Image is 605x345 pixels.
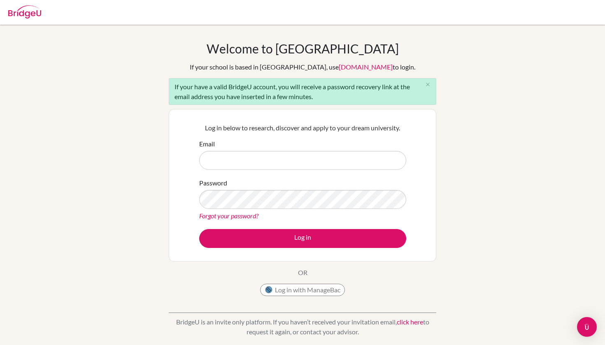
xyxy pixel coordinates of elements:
label: Password [199,178,227,188]
p: OR [298,268,307,278]
a: Forgot your password? [199,212,258,220]
h1: Welcome to [GEOGRAPHIC_DATA] [207,41,399,56]
i: close [425,81,431,88]
p: BridgeU is an invite only platform. If you haven’t received your invitation email, to request it ... [169,317,436,337]
button: Log in [199,229,406,248]
label: Email [199,139,215,149]
button: Log in with ManageBac [260,284,345,296]
div: If your school is based in [GEOGRAPHIC_DATA], use to login. [190,62,415,72]
div: If your have a valid BridgeU account, you will receive a password recovery link at the email addr... [169,78,436,105]
button: Close [419,79,436,91]
a: click here [397,318,423,326]
img: Bridge-U [8,5,41,19]
p: Log in below to research, discover and apply to your dream university. [199,123,406,133]
a: [DOMAIN_NAME] [339,63,393,71]
div: Open Intercom Messenger [577,317,597,337]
